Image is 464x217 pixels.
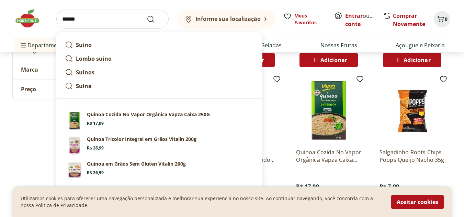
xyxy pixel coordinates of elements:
[62,158,257,182] a: PrincipalQuinoa em Grãos Sem Gluten Vitalin 200gR$ 26,99
[76,82,92,90] strong: Suina
[62,79,257,93] a: Suina
[404,57,430,63] span: Adicionar
[76,69,94,76] strong: Suinos
[345,12,383,28] a: Criar conta
[65,136,84,155] img: Principal
[391,195,444,209] button: Aceitar cookies
[62,65,257,79] a: Suinos
[393,12,425,28] a: Comprar Novamente
[14,8,48,29] img: Hortifruti
[87,111,210,118] p: Quinoa Cozida No Vapor Orgânica Vapza Caixa 250G
[19,37,27,53] button: Menu
[380,183,399,190] span: R$ 7,99
[21,66,38,73] span: Marca
[62,182,257,207] a: PrincipalQuinoa Em Grãos Integral Montan 250GR$ 22,99
[19,37,69,53] span: Departamentos
[380,78,445,143] img: Salgadinho Roots Chips Popps Queijo Nacho 35g
[320,57,347,63] span: Adicionar
[65,160,84,180] img: Principal
[345,12,363,20] a: Entrar
[87,170,104,176] span: R$ 26,99
[87,145,104,151] span: R$ 26,99
[396,41,445,49] a: Açougue e Peixaria
[87,185,181,192] p: Quinoa Em Grãos Integral Montan 250G
[56,10,169,29] input: search
[296,78,361,143] img: Quinoa Cozida No Vapor Orgânica Vapza Caixa 250G
[320,41,357,49] a: Nossas Frutas
[445,16,448,22] span: 0
[76,55,112,62] strong: Lombo suino
[21,195,383,209] p: Utilizamos cookies para oferecer uma navegação personalizada e melhorar sua experiencia no nosso ...
[62,108,257,133] a: PrincipalQuinoa Cozida No Vapor Orgânica Vapza Caixa 250GR$ 17,99
[380,148,445,164] a: Salgadinho Roots Chips Popps Queijo Nacho 35g
[283,12,326,26] a: Meus Favoritos
[296,183,319,190] span: R$ 17,99
[62,52,257,65] a: Lombo suino
[296,148,361,164] a: Quinoa Cozida No Vapor Orgânica Vapza Caixa 250G
[87,136,196,143] p: Quinoa Tricolor Integral em Grãos Vitalin 200g
[13,80,116,99] button: Preço
[13,60,116,79] button: Marca
[294,12,326,26] span: Meus Favoritos
[434,11,450,27] button: Carrinho
[62,133,257,158] a: PrincipalQuinoa Tricolor Integral em Grãos Vitalin 200gR$ 26,99
[62,38,257,52] a: Suino
[383,53,441,67] button: Adicionar
[65,111,84,130] img: Principal
[87,121,104,126] span: R$ 17,99
[147,15,163,23] button: Submit Search
[87,160,186,167] p: Quinoa em Grãos Sem Gluten Vitalin 200g
[21,86,36,93] span: Preço
[345,12,376,28] span: ou
[299,53,358,67] button: Adicionar
[76,41,92,49] strong: Suino
[65,185,84,204] img: Principal
[195,15,261,23] b: Informe sua localização
[177,10,275,29] button: Informe sua localização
